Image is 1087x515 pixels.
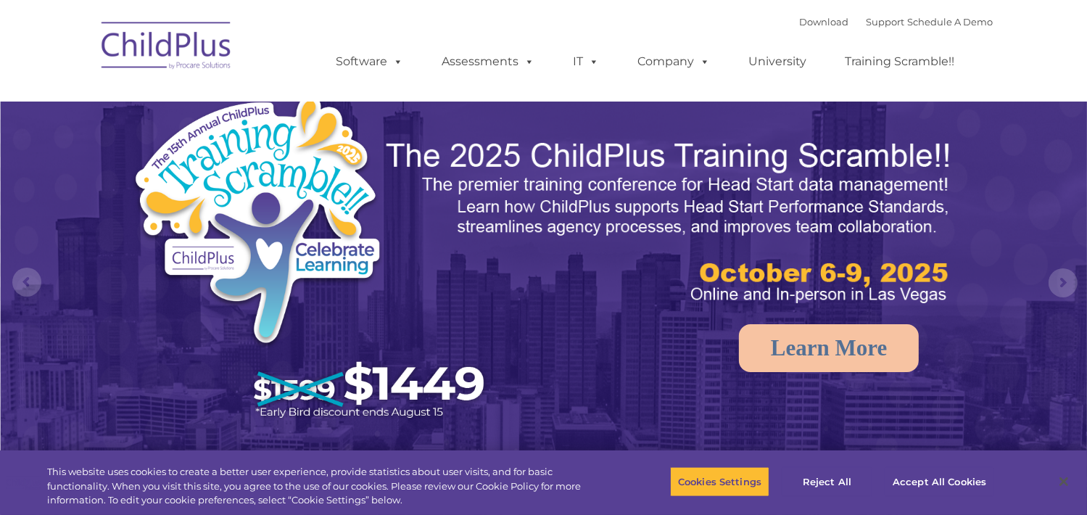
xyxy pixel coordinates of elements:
button: Reject All [782,466,872,497]
a: Software [322,47,418,76]
a: Download [800,16,849,28]
a: Company [624,47,725,76]
button: Close [1048,466,1080,498]
a: Learn More [739,324,919,372]
a: Schedule A Demo [908,16,993,28]
div: This website uses cookies to create a better user experience, provide statistics about user visit... [47,465,598,508]
a: Training Scramble!! [831,47,970,76]
a: IT [559,47,614,76]
font: | [800,16,993,28]
img: ChildPlus by Procare Solutions [94,12,239,84]
span: Phone number [202,155,263,166]
button: Cookies Settings [670,466,769,497]
a: Assessments [428,47,550,76]
span: Last name [202,96,246,107]
a: Support [867,16,905,28]
a: University [735,47,822,76]
button: Accept All Cookies [885,466,994,497]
